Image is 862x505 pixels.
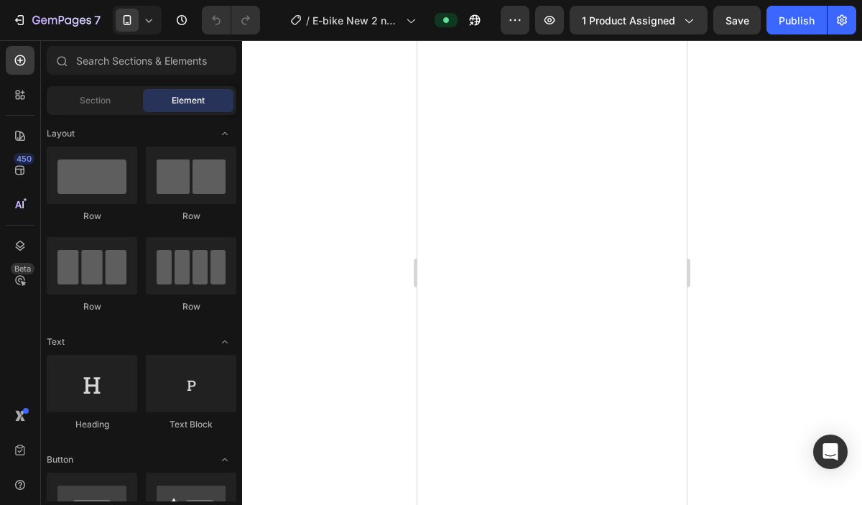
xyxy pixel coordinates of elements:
span: Section [80,94,111,107]
div: Row [146,210,236,223]
div: Heading [47,418,137,431]
span: Toggle open [213,122,236,145]
div: Text Block [146,418,236,431]
button: 7 [6,6,107,34]
button: Publish [766,6,827,34]
button: Save [713,6,761,34]
div: Row [146,300,236,313]
div: Open Intercom Messenger [813,435,848,469]
span: / [306,13,310,28]
span: Toggle open [213,330,236,353]
div: 450 [14,153,34,165]
span: Save [726,14,749,27]
div: Row [47,210,137,223]
div: Row [47,300,137,313]
iframe: Design area [417,40,687,505]
div: Beta [11,263,34,274]
div: Publish [779,13,815,28]
span: 1 product assigned [582,13,675,28]
span: Element [172,94,205,107]
span: Text [47,335,65,348]
div: Undo/Redo [202,6,260,34]
p: 7 [94,11,101,29]
span: Layout [47,127,75,140]
span: Toggle open [213,448,236,471]
button: 1 product assigned [570,6,708,34]
input: Search Sections & Elements [47,46,236,75]
span: Button [47,453,73,466]
span: E-bike New 2 non cambiare [312,13,400,28]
